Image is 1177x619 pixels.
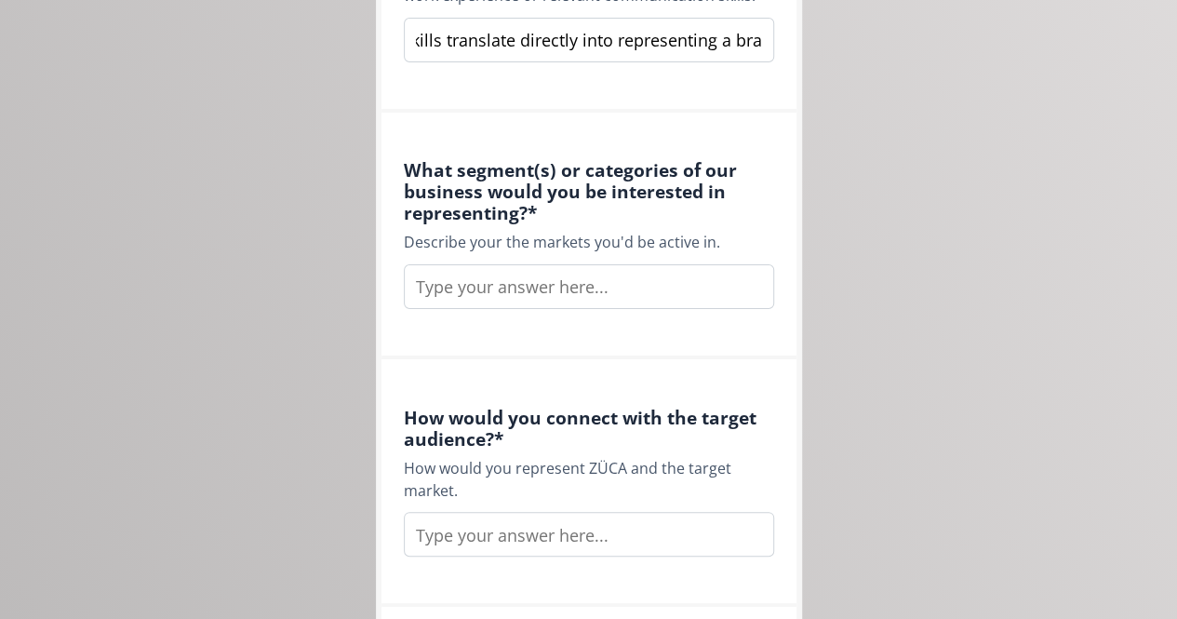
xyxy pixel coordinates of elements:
h4: How would you connect with the target audience? * [404,406,774,449]
div: Describe your the markets you'd be active in. [404,231,774,253]
input: Type your answer here... [404,264,774,309]
h4: What segment(s) or categories of our business would you be interested in representing? * [404,159,774,223]
div: How would you represent ZÜCA and the target market. [404,456,774,501]
input: Type your answer here... [404,18,774,62]
input: Type your answer here... [404,512,774,557]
